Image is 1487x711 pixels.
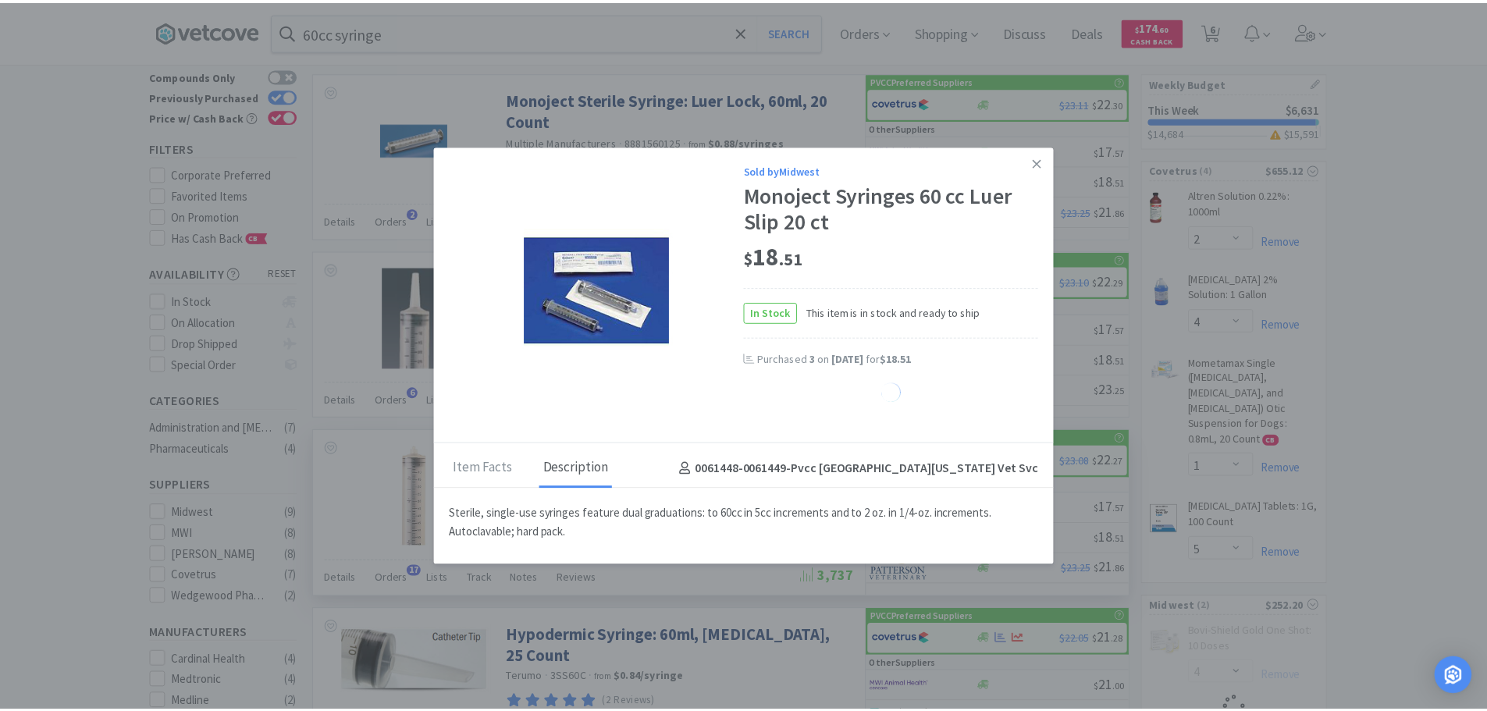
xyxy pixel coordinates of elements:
[1446,658,1483,695] div: Open Intercom Messenger
[749,247,759,269] span: $
[763,352,1046,368] div: Purchased on for
[816,352,821,366] span: 3
[543,450,617,489] div: Description
[887,352,918,366] span: $18.51
[453,504,1046,542] p: Sterile, single-use syringes feature dual graduations: to 60cc in 5cc increments and to 2 oz. in ...
[453,450,520,489] div: Item Facts
[749,240,809,272] span: 18
[803,304,987,321] span: This item is in stock and ready to ship
[750,303,802,322] span: In Stock
[500,188,703,391] img: 908407a267344f2e92f315bc692ac810_111678.jpeg
[678,459,1046,479] h4: 0061448-0061449 - Pvcc [GEOGRAPHIC_DATA][US_STATE] Vet Svc
[749,162,1046,179] div: Sold by Midwest
[838,352,870,366] span: [DATE]
[749,182,1046,234] div: Monoject Syringes 60 cc Luer Slip 20 ct
[785,247,809,269] span: . 51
